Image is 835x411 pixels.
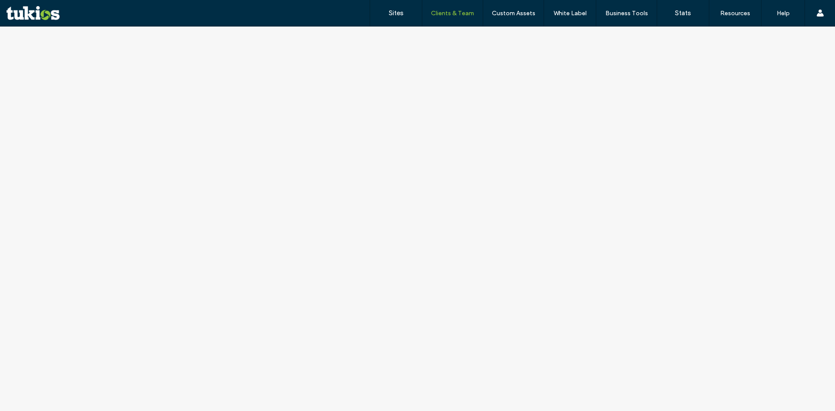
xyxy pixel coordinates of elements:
[720,10,750,17] label: Resources
[554,10,587,17] label: White Label
[492,10,535,17] label: Custom Assets
[389,9,404,17] label: Sites
[431,10,474,17] label: Clients & Team
[675,9,691,17] label: Stats
[605,10,648,17] label: Business Tools
[777,10,790,17] label: Help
